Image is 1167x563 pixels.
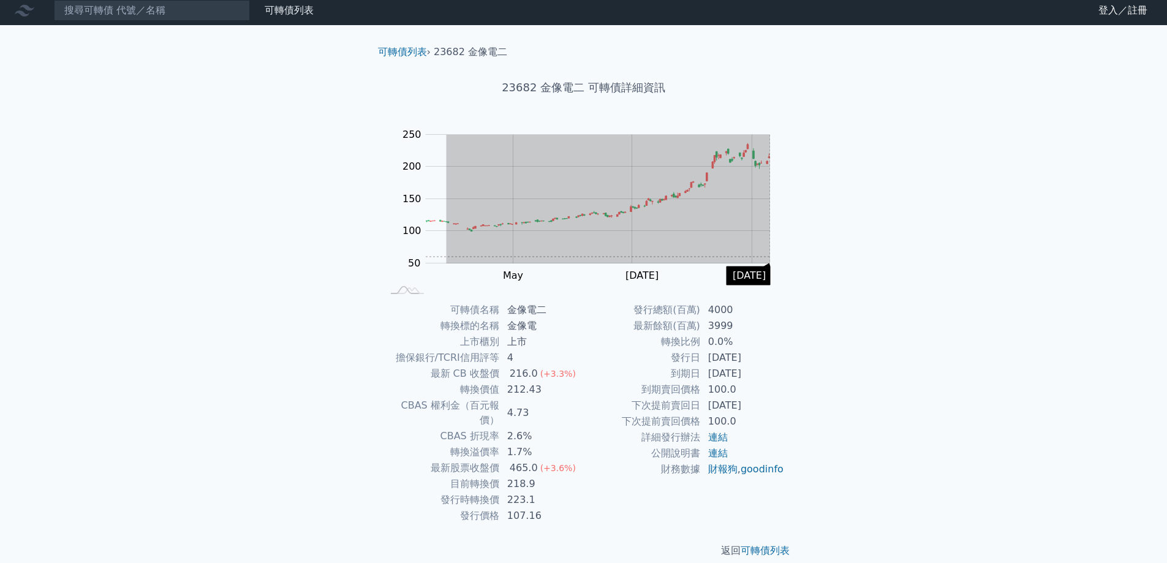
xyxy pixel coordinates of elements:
td: 下次提前賣回日 [584,398,701,414]
a: 可轉債列表 [265,4,314,16]
td: 最新股票收盤價 [383,460,500,476]
td: CBAS 折現率 [383,428,500,444]
td: 發行總額(百萬) [584,302,701,318]
td: 最新 CB 收盤價 [383,366,500,382]
div: 聊天小工具 [1106,504,1167,563]
span: (+3.6%) [540,463,576,473]
tspan: May [503,270,523,281]
p: 返回 [368,543,799,558]
td: [DATE] [701,398,785,414]
td: 到期日 [584,366,701,382]
td: 金像電二 [500,302,584,318]
tspan: 250 [402,129,421,140]
td: 上市 [500,334,584,350]
a: 可轉債列表 [741,545,790,556]
td: [DATE] [701,366,785,382]
td: 2.6% [500,428,584,444]
td: 1.7% [500,444,584,460]
tspan: 200 [402,161,421,172]
td: 上市櫃別 [383,334,500,350]
g: Chart [396,129,788,306]
td: 到期賣回價格 [584,382,701,398]
td: 財務數據 [584,461,701,477]
a: 連結 [708,447,728,459]
td: 可轉債名稱 [383,302,500,318]
td: 轉換溢價率 [383,444,500,460]
td: CBAS 權利金（百元報價） [383,398,500,428]
a: 可轉債列表 [378,46,427,58]
td: 4 [500,350,584,366]
td: 107.16 [500,508,584,524]
td: 100.0 [701,414,785,429]
li: 23682 金像電二 [434,45,507,59]
td: 詳細發行辦法 [584,429,701,445]
td: 4000 [701,302,785,318]
td: 4.73 [500,398,584,428]
td: 轉換價值 [383,382,500,398]
td: 223.1 [500,492,584,508]
a: 登入／註冊 [1089,1,1157,20]
tspan: 100 [402,225,421,236]
div: 216.0 [507,366,540,381]
td: 金像電 [500,318,584,334]
td: 公開說明書 [584,445,701,461]
td: 100.0 [701,382,785,398]
li: › [378,45,431,59]
a: 財報狗 [708,463,738,475]
h1: 23682 金像電二 可轉債詳細資訊 [368,79,799,96]
td: 218.9 [500,476,584,492]
tspan: 50 [408,257,420,269]
tspan: 150 [402,193,421,205]
a: goodinfo [741,463,784,475]
td: 最新餘額(百萬) [584,318,701,334]
tspan: [DATE] [625,270,659,281]
td: 0.0% [701,334,785,350]
td: 轉換比例 [584,334,701,350]
div: 465.0 [507,461,540,475]
td: 下次提前賣回價格 [584,414,701,429]
a: 連結 [708,431,728,443]
td: 212.43 [500,382,584,398]
tspan: Sep [744,270,762,281]
iframe: Chat Widget [1106,504,1167,563]
td: 目前轉換價 [383,476,500,492]
td: 發行時轉換價 [383,492,500,508]
td: 擔保銀行/TCRI信用評等 [383,350,500,366]
td: 轉換標的名稱 [383,318,500,334]
td: 發行日 [584,350,701,366]
td: [DATE] [701,350,785,366]
td: 3999 [701,318,785,334]
td: 發行價格 [383,508,500,524]
td: , [701,461,785,477]
span: (+3.3%) [540,369,576,379]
